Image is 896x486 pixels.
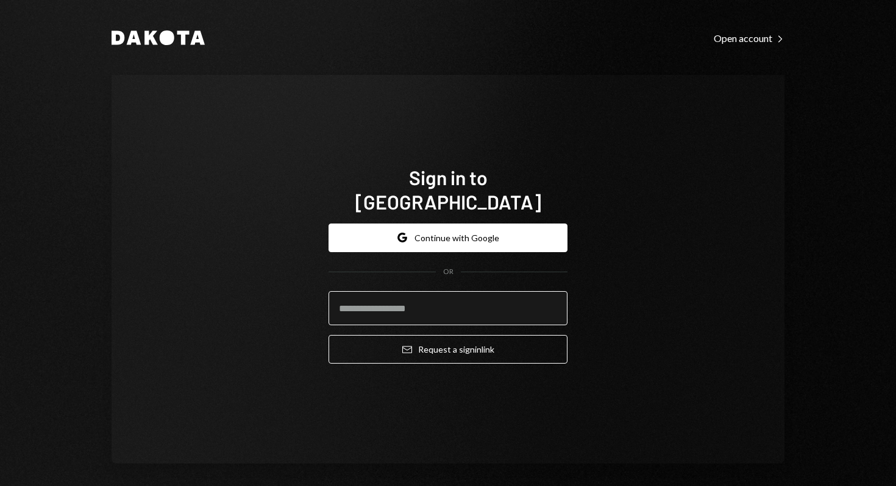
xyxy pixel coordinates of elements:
button: Request a signinlink [329,335,567,364]
div: Open account [714,32,784,44]
button: Continue with Google [329,224,567,252]
h1: Sign in to [GEOGRAPHIC_DATA] [329,165,567,214]
a: Open account [714,31,784,44]
div: OR [443,267,453,277]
